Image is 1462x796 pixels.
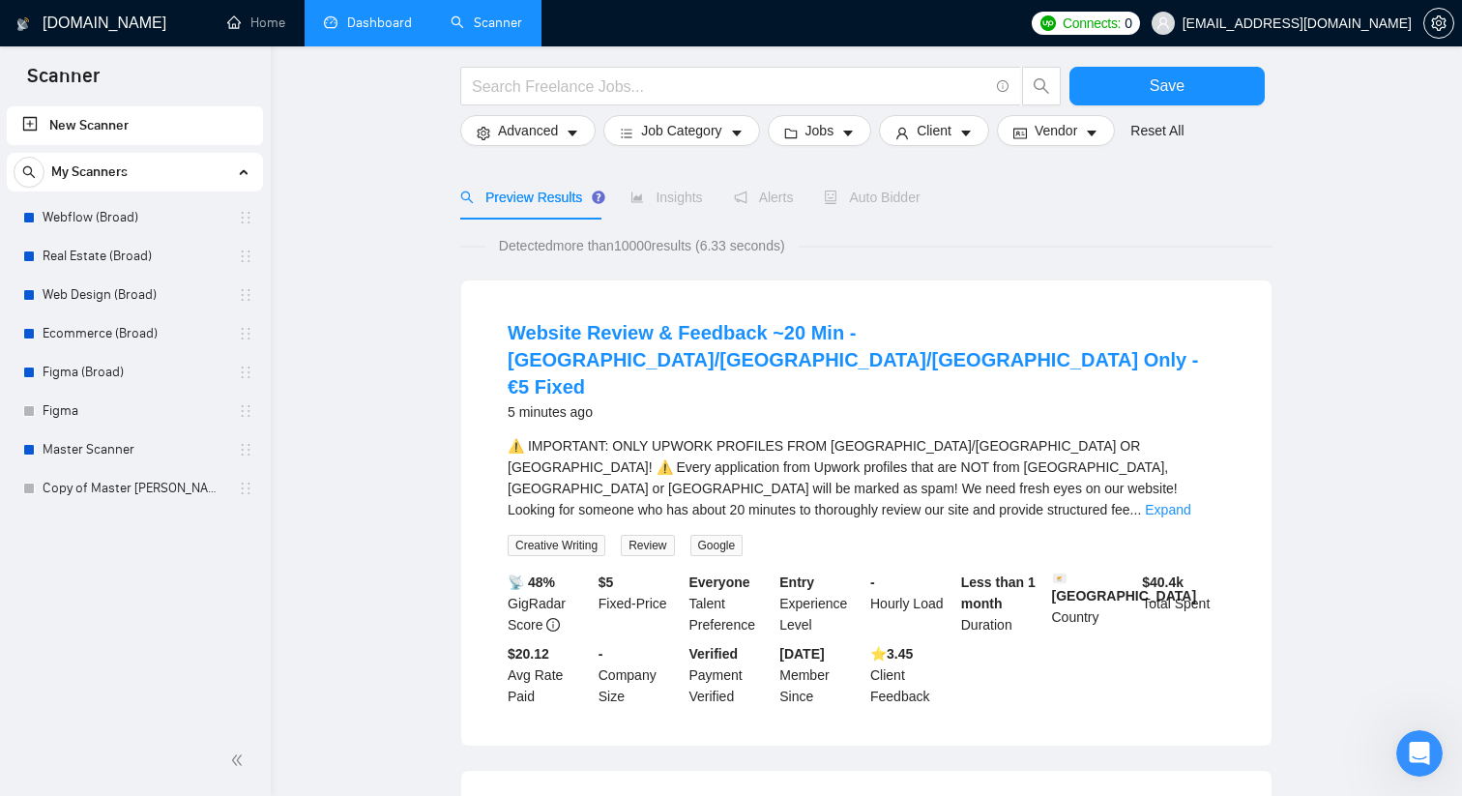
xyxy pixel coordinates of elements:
span: holder [238,365,253,380]
button: folderJobscaret-down [768,115,872,146]
div: Hourly Load [866,572,957,635]
iframe: Intercom live chat [1396,730,1443,777]
span: Creative Writing [508,535,605,556]
a: dashboardDashboard [324,15,412,31]
span: caret-down [841,126,855,140]
a: Master Scanner [43,430,226,469]
span: info-circle [997,80,1009,93]
div: Experience Level [775,572,866,635]
span: Vendor [1035,120,1077,141]
span: Save [1150,74,1184,98]
b: Entry [779,575,814,590]
button: idcardVendorcaret-down [997,115,1115,146]
a: Website Review & Feedback ~20 Min - [GEOGRAPHIC_DATA]/[GEOGRAPHIC_DATA]/[GEOGRAPHIC_DATA] Only - ... [508,322,1198,398]
span: Insights [630,190,702,205]
button: settingAdvancedcaret-down [460,115,596,146]
span: Client [917,120,951,141]
button: search [1022,67,1061,105]
a: Reset All [1130,120,1184,141]
div: Member Since [775,643,866,707]
span: caret-down [959,126,973,140]
span: Alerts [734,190,794,205]
span: Google [690,535,744,556]
span: caret-down [730,126,744,140]
div: ⚠️ IMPORTANT: ONLY UPWORK PROFILES FROM GERMANY/EUROPE OR UAE! ⚠️ Every application from Upwork p... [508,435,1225,520]
img: logo [16,9,30,40]
span: 0 [1125,13,1132,34]
a: Web Design (Broad) [43,276,226,314]
img: upwork-logo.png [1040,15,1056,31]
div: Avg Rate Paid [504,643,595,707]
button: search [14,157,44,188]
a: Ecommerce (Broad) [43,314,226,353]
a: Copy of Master [PERSON_NAME] [43,469,226,508]
a: Expand [1145,502,1190,517]
span: idcard [1013,126,1027,140]
div: Talent Preference [686,572,776,635]
span: setting [1424,15,1453,31]
span: Review [621,535,674,556]
b: Less than 1 month [961,575,1036,611]
div: Payment Verified [686,643,776,707]
span: area-chart [630,191,644,204]
span: Connects: [1063,13,1121,34]
span: Scanner [12,62,115,103]
div: GigRadar Score [504,572,595,635]
span: holder [238,326,253,341]
span: folder [784,126,798,140]
a: Real Estate (Broad) [43,237,226,276]
span: robot [824,191,837,204]
button: Save [1069,67,1265,105]
b: [DATE] [779,646,824,662]
span: holder [238,403,253,419]
a: homeHome [227,15,285,31]
button: userClientcaret-down [879,115,989,146]
span: Advanced [498,120,558,141]
span: holder [238,287,253,303]
span: search [15,165,44,179]
span: ⚠️ IMPORTANT: ONLY UPWORK PROFILES FROM [GEOGRAPHIC_DATA]/[GEOGRAPHIC_DATA] OR [GEOGRAPHIC_DATA]!... [508,438,1178,517]
span: user [895,126,909,140]
a: Figma (Broad) [43,353,226,392]
span: Job Category [641,120,721,141]
input: Search Freelance Jobs... [472,74,988,99]
button: barsJob Categorycaret-down [603,115,759,146]
a: Figma [43,392,226,430]
b: ⭐️ 3.45 [870,646,913,662]
span: caret-down [1085,126,1098,140]
div: Client Feedback [866,643,957,707]
div: Company Size [595,643,686,707]
span: holder [238,481,253,496]
span: search [460,191,474,204]
span: notification [734,191,747,204]
b: $20.12 [508,646,549,662]
span: ... [1130,502,1142,517]
span: Detected more than 10000 results (6.33 seconds) [485,235,799,256]
span: holder [238,249,253,264]
span: holder [238,442,253,457]
span: My Scanners [51,153,128,192]
a: setting [1423,15,1454,31]
span: info-circle [546,618,560,632]
b: $ 5 [599,575,614,590]
span: search [1023,77,1060,95]
div: Tooltip anchor [590,189,607,206]
span: holder [238,210,253,225]
b: 📡 48% [508,575,555,590]
span: caret-down [566,126,579,140]
li: New Scanner [7,106,263,145]
div: Total Spent [1138,572,1229,635]
span: Auto Bidder [824,190,920,205]
button: setting [1423,8,1454,39]
b: [GEOGRAPHIC_DATA] [1052,572,1197,604]
div: Duration [957,572,1048,635]
b: Everyone [689,575,750,590]
b: - [870,575,875,590]
img: 🇨🇾 [1053,572,1067,585]
div: Country [1048,572,1139,635]
span: setting [477,126,490,140]
b: $ 40.4k [1142,575,1184,590]
a: searchScanner [451,15,522,31]
span: bars [620,126,633,140]
li: My Scanners [7,153,263,508]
